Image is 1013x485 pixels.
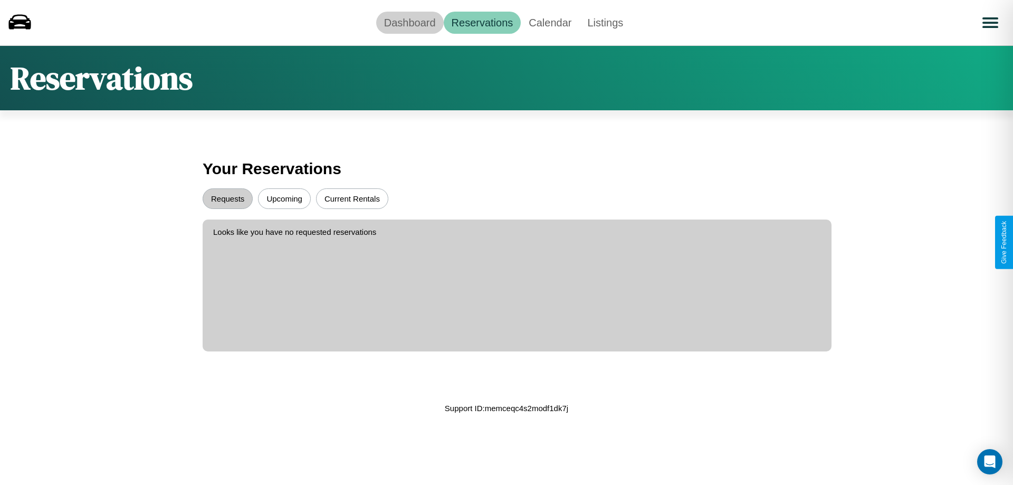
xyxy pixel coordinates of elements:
[521,12,579,34] a: Calendar
[258,188,311,209] button: Upcoming
[213,225,821,239] p: Looks like you have no requested reservations
[376,12,444,34] a: Dashboard
[1000,221,1008,264] div: Give Feedback
[444,12,521,34] a: Reservations
[11,56,193,100] h1: Reservations
[203,188,253,209] button: Requests
[977,449,1002,474] div: Open Intercom Messenger
[445,401,568,415] p: Support ID: memceqc4s2modf1dk7j
[976,8,1005,37] button: Open menu
[579,12,631,34] a: Listings
[316,188,388,209] button: Current Rentals
[203,155,810,183] h3: Your Reservations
